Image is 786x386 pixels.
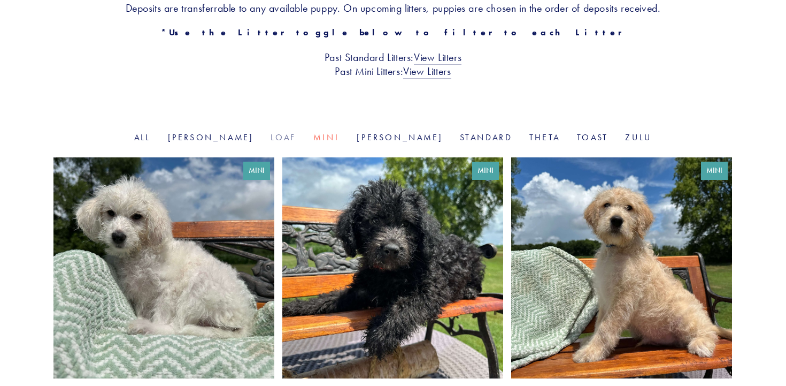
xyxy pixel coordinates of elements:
strong: *Use the Litter toggle below to filter to each Litter [161,27,625,37]
a: Toast [577,132,608,142]
h3: Past Standard Litters: Past Mini Litters: [53,50,733,78]
h3: Deposits are transferrable to any available puppy. On upcoming litters, puppies are chosen in the... [53,1,733,15]
a: View Litters [414,51,461,65]
a: Standard [460,132,512,142]
a: All [134,132,151,142]
a: [PERSON_NAME] [357,132,443,142]
a: [PERSON_NAME] [168,132,254,142]
a: Mini [313,132,340,142]
a: Zulu [625,132,652,142]
a: View Litters [403,65,451,79]
a: Loaf [271,132,296,142]
a: Theta [529,132,560,142]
